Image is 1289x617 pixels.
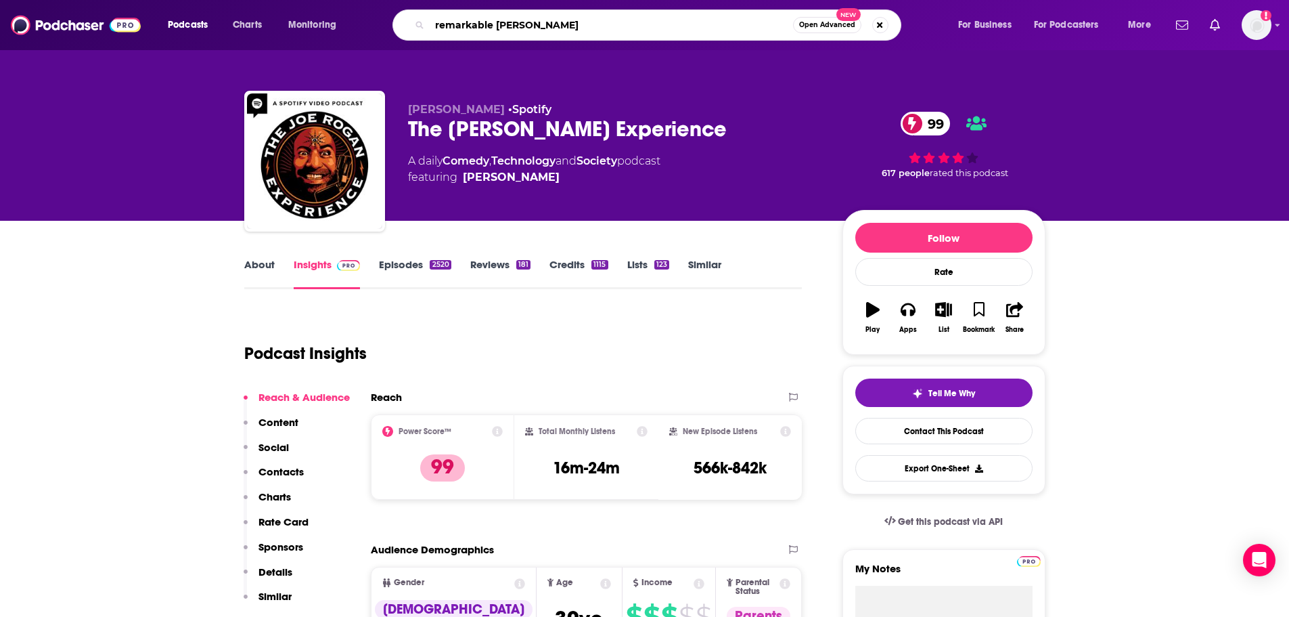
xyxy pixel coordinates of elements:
h2: Audience Demographics [371,543,494,556]
button: Content [244,416,298,441]
a: InsightsPodchaser Pro [294,258,361,289]
a: Charts [224,14,270,36]
span: Age [556,578,573,587]
a: Lists123 [627,258,669,289]
span: [PERSON_NAME] [408,103,505,116]
span: Monitoring [288,16,336,35]
button: List [926,293,961,342]
a: Comedy [443,154,489,167]
button: Export One-Sheet [855,455,1033,482]
button: Details [244,566,292,591]
div: Play [865,326,880,334]
button: Open AdvancedNew [793,17,861,33]
span: 99 [914,112,951,135]
h1: Podcast Insights [244,343,367,364]
div: Open Intercom Messenger [1243,544,1275,576]
h2: Reach [371,391,402,404]
button: open menu [158,14,225,36]
img: The Joe Rogan Experience [247,93,382,229]
h2: New Episode Listens [683,427,757,436]
button: tell me why sparkleTell Me Why [855,379,1033,407]
div: 99 617 peoplerated this podcast [842,103,1045,187]
h3: 16m-24m [553,458,620,478]
button: Share [997,293,1032,342]
div: List [939,326,949,334]
span: featuring [408,169,660,186]
button: Show profile menu [1242,10,1271,40]
p: Content [258,416,298,429]
svg: Add a profile image [1261,10,1271,21]
a: Joe Rogan [463,169,560,186]
label: My Notes [855,562,1033,586]
p: Details [258,566,292,578]
button: Charts [244,490,291,515]
span: Charts [233,16,262,35]
p: Similar [258,590,292,603]
span: , [489,154,491,167]
button: Reach & Audience [244,391,350,416]
span: Income [641,578,673,587]
button: open menu [279,14,354,36]
h2: Total Monthly Listens [539,427,615,436]
span: Open Advanced [799,22,855,28]
div: 123 [654,260,669,270]
img: Podchaser - Follow, Share and Rate Podcasts [11,12,141,38]
span: Get this podcast via API [898,516,1003,528]
img: Podchaser Pro [1017,556,1041,567]
div: Share [1005,326,1024,334]
a: Get this podcast via API [874,505,1014,538]
img: tell me why sparkle [912,388,923,399]
a: Similar [688,258,721,289]
span: 617 people [882,168,930,178]
span: and [556,154,576,167]
div: 2520 [430,260,451,270]
a: About [244,258,275,289]
a: Episodes2520 [379,258,451,289]
span: Logged in as SimonElement [1242,10,1271,40]
button: Bookmark [962,293,997,342]
a: Credits1115 [549,258,608,289]
a: Contact This Podcast [855,418,1033,444]
span: Tell Me Why [928,388,975,399]
span: Gender [394,578,424,587]
a: 99 [901,112,951,135]
span: New [836,8,861,21]
h3: 566k-842k [694,458,767,478]
button: Apps [890,293,926,342]
span: For Business [958,16,1012,35]
p: Contacts [258,465,304,478]
p: Charts [258,490,291,503]
img: User Profile [1242,10,1271,40]
button: Sponsors [244,540,303,566]
button: open menu [1118,14,1168,36]
p: Reach & Audience [258,391,350,404]
button: Follow [855,223,1033,253]
span: More [1128,16,1151,35]
a: Society [576,154,617,167]
div: A daily podcast [408,153,660,186]
a: Show notifications dropdown [1204,14,1225,37]
div: Rate [855,258,1033,286]
button: open menu [1025,14,1118,36]
div: Bookmark [963,326,995,334]
span: Podcasts [168,16,208,35]
input: Search podcasts, credits, & more... [430,14,793,36]
span: Parental Status [736,578,777,596]
img: Podchaser Pro [337,260,361,271]
div: 1115 [591,260,608,270]
button: Rate Card [244,515,309,540]
div: 181 [516,260,530,270]
a: Spotify [512,103,551,116]
div: Apps [899,326,917,334]
div: Search podcasts, credits, & more... [405,9,914,41]
a: Technology [491,154,556,167]
p: Sponsors [258,540,303,553]
a: Pro website [1017,554,1041,567]
span: • [508,103,551,116]
p: Rate Card [258,515,309,528]
span: rated this podcast [930,168,1008,178]
h2: Power Score™ [399,427,451,436]
button: Contacts [244,465,304,490]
